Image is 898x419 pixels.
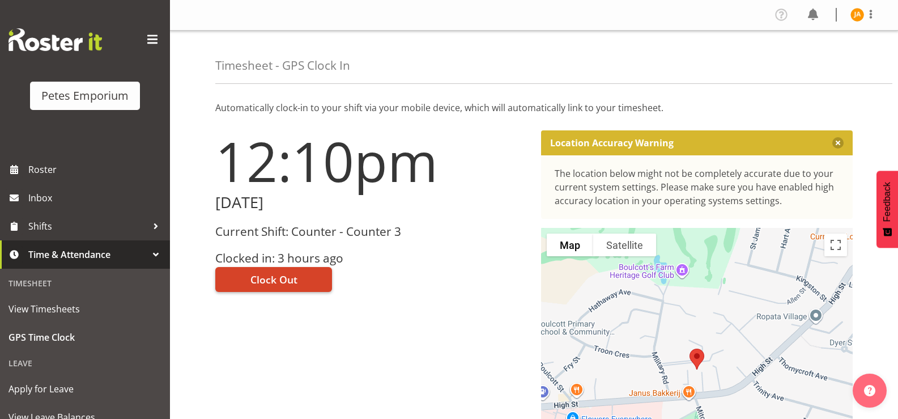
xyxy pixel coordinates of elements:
span: Clock Out [250,272,297,287]
h4: Timesheet - GPS Clock In [215,59,350,72]
button: Toggle fullscreen view [824,234,847,256]
span: Shifts [28,218,147,235]
span: Apply for Leave [8,380,161,397]
a: View Timesheets [3,295,167,323]
div: Petes Emporium [41,87,129,104]
h2: [DATE] [215,194,527,211]
button: Show street map [547,234,593,256]
button: Feedback - Show survey [876,171,898,248]
a: GPS Time Clock [3,323,167,352]
span: Roster [28,161,164,178]
div: Timesheet [3,272,167,295]
button: Show satellite imagery [593,234,656,256]
div: Leave [3,352,167,375]
a: Apply for Leave [3,375,167,403]
div: The location below might not be completely accurate due to your current system settings. Please m... [555,167,840,208]
h3: Current Shift: Counter - Counter 3 [215,225,527,238]
span: View Timesheets [8,301,161,318]
button: Clock Out [215,267,332,292]
img: jeseryl-armstrong10788.jpg [850,8,864,22]
span: Inbox [28,189,164,206]
h3: Clocked in: 3 hours ago [215,252,527,265]
img: Rosterit website logo [8,28,102,51]
img: help-xxl-2.png [864,385,875,396]
button: Close message [832,137,844,149]
span: Time & Attendance [28,246,147,263]
p: Automatically clock-in to your shift via your mobile device, which will automatically link to you... [215,101,853,115]
h1: 12:10pm [215,130,527,192]
p: Location Accuracy Warning [550,137,674,149]
span: GPS Time Clock [8,329,161,346]
span: Feedback [882,182,892,222]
